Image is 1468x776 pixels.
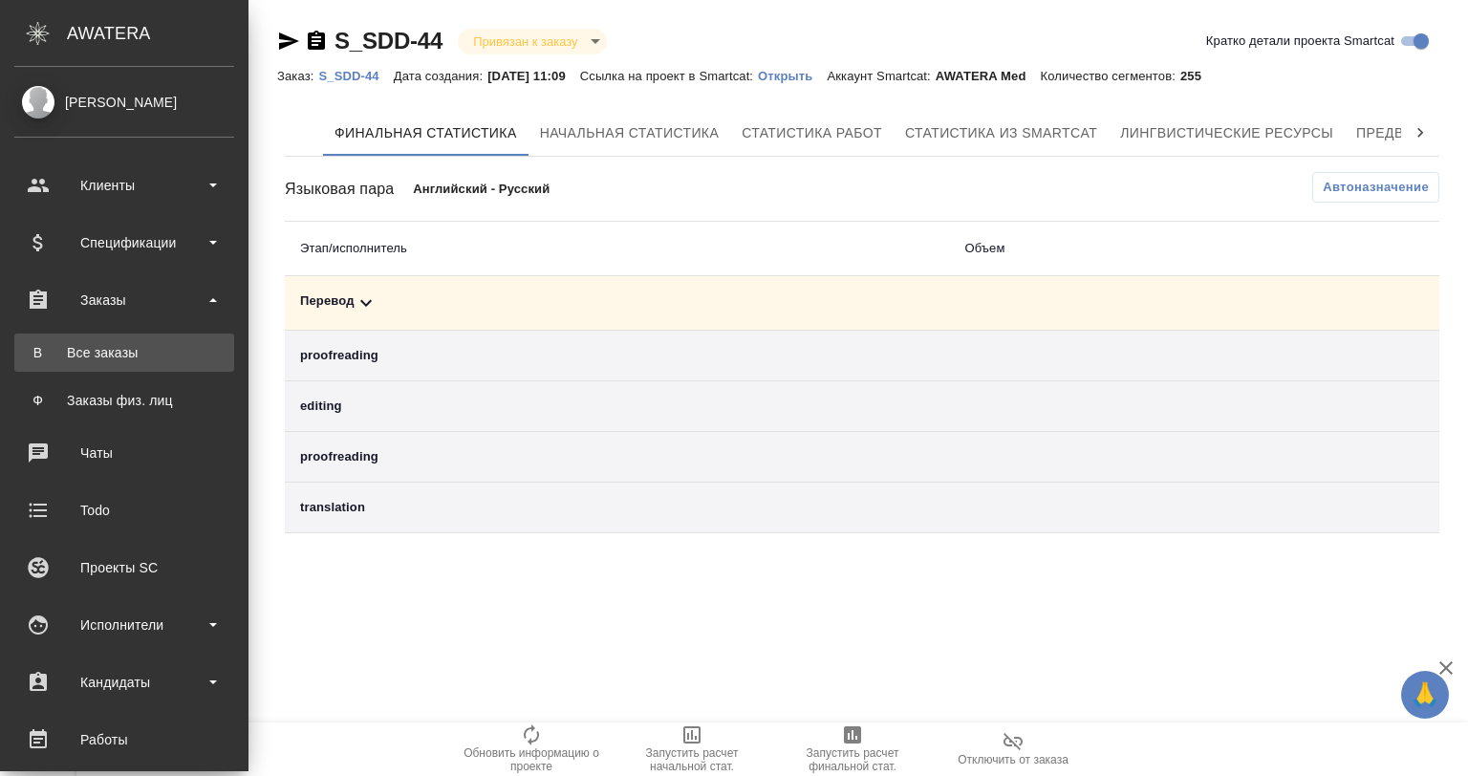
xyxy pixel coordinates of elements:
[1312,172,1439,203] button: Автоназначение
[14,439,234,467] div: Чаты
[67,14,248,53] div: AWATERA
[285,178,413,201] div: Языковая пара
[318,67,393,83] a: S_SDD-44
[451,722,612,776] button: Обновить информацию о проекте
[5,716,244,764] a: Работы
[300,397,934,416] div: editing
[300,447,934,466] div: proofreading
[958,753,1069,766] span: Отключить от заказа
[540,121,720,145] span: Начальная статистика
[14,725,234,754] div: Работы
[300,291,934,314] div: Toggle Row Expanded
[394,69,487,83] p: Дата создания:
[335,28,443,54] a: S_SDD-44
[14,171,234,200] div: Клиенты
[1180,69,1216,83] p: 255
[14,496,234,525] div: Todo
[905,121,1097,145] span: Статистика из Smartcat
[758,69,827,83] p: Открыть
[14,611,234,639] div: Исполнители
[413,180,669,199] p: Английский - Русский
[5,429,244,477] a: Чаты
[458,29,606,54] div: Привязан к заказу
[623,746,761,773] span: Запустить расчет начальной стат.
[772,722,933,776] button: Запустить расчет финальной стат.
[612,722,772,776] button: Запустить расчет начальной стат.
[24,391,225,410] div: Заказы физ. лиц
[14,286,234,314] div: Заказы
[1323,178,1429,197] span: Автоназначение
[933,722,1093,776] button: Отключить от заказа
[14,92,234,113] div: [PERSON_NAME]
[300,346,934,365] div: proofreading
[277,69,318,83] p: Заказ:
[14,668,234,697] div: Кандидаты
[487,69,580,83] p: [DATE] 11:09
[5,486,244,534] a: Todo
[1041,69,1180,83] p: Количество сегментов:
[1206,32,1394,51] span: Кратко детали проекта Smartcat
[949,222,1291,276] th: Объем
[305,30,328,53] button: Скопировать ссылку
[827,69,935,83] p: Аккаунт Smartcat:
[580,69,758,83] p: Ссылка на проект в Smartcat:
[463,746,600,773] span: Обновить информацию о проекте
[784,746,921,773] span: Запустить расчет финальной стат.
[1409,675,1441,715] span: 🙏
[277,30,300,53] button: Скопировать ссылку для ЯМессенджера
[1401,671,1449,719] button: 🙏
[14,228,234,257] div: Спецификации
[936,69,1041,83] p: AWATERA Med
[14,334,234,372] a: ВВсе заказы
[318,69,393,83] p: S_SDD-44
[742,121,882,145] span: Статистика работ
[758,67,827,83] a: Открыть
[300,498,934,517] div: translation
[5,544,244,592] a: Проекты SC
[467,33,583,50] button: Привязан к заказу
[285,222,949,276] th: Этап/исполнитель
[1120,121,1333,145] span: Лингвистические ресурсы
[335,121,517,145] span: Финальная статистика
[14,381,234,420] a: ФЗаказы физ. лиц
[14,553,234,582] div: Проекты SC
[24,343,225,362] div: Все заказы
